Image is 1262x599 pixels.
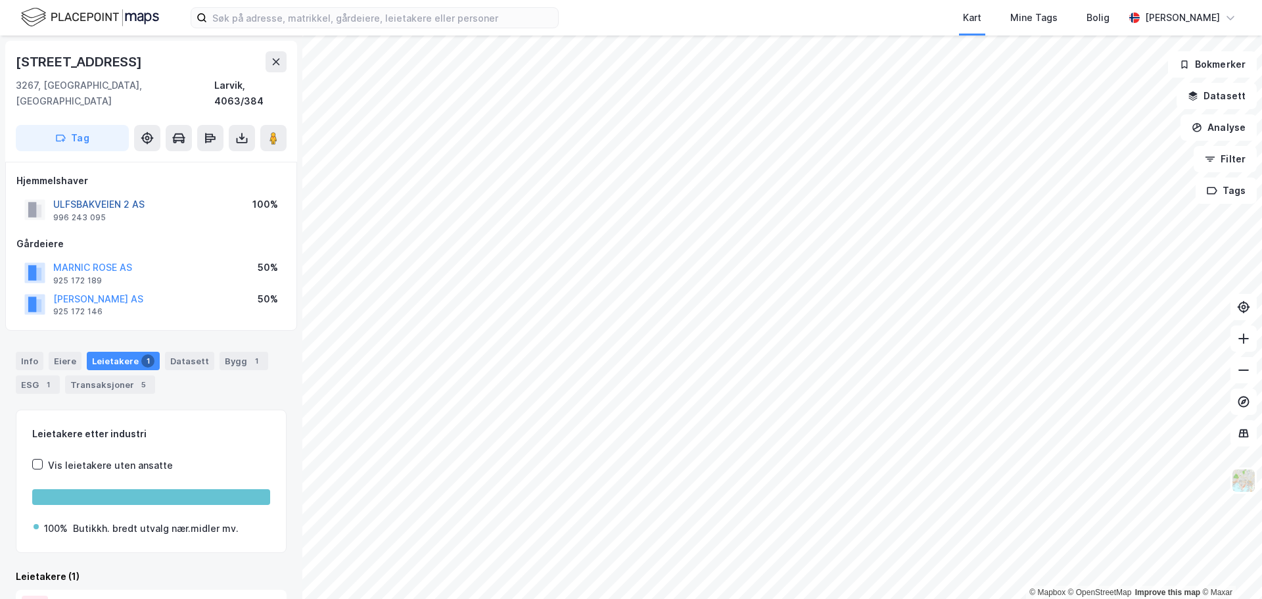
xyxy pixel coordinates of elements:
div: Transaksjoner [65,375,155,394]
div: Leietakere [87,352,160,370]
div: Bygg [220,352,268,370]
div: 5 [137,378,150,391]
div: ESG [16,375,60,394]
div: 3267, [GEOGRAPHIC_DATA], [GEOGRAPHIC_DATA] [16,78,214,109]
button: Bokmerker [1168,51,1257,78]
div: 50% [258,260,278,276]
div: Butikkh. bredt utvalg nær.midler mv. [73,521,239,537]
img: Z [1231,468,1256,493]
a: Mapbox [1029,588,1065,597]
div: 996 243 095 [53,212,106,223]
img: logo.f888ab2527a4732fd821a326f86c7f29.svg [21,6,159,29]
div: 50% [258,291,278,307]
div: Gårdeiere [16,236,286,252]
div: 925 172 189 [53,276,102,286]
button: Analyse [1180,114,1257,141]
div: 100% [252,197,278,212]
div: Kart [963,10,981,26]
div: [STREET_ADDRESS] [16,51,145,72]
div: Kontrollprogram for chat [1196,536,1262,599]
div: Vis leietakere uten ansatte [48,458,173,473]
div: Leietakere etter industri [32,426,270,442]
div: Eiere [49,352,82,370]
div: Hjemmelshaver [16,173,286,189]
input: Søk på adresse, matrikkel, gårdeiere, leietakere eller personer [207,8,558,28]
div: [PERSON_NAME] [1145,10,1220,26]
div: Mine Tags [1010,10,1058,26]
iframe: Chat Widget [1196,536,1262,599]
button: Filter [1194,146,1257,172]
a: OpenStreetMap [1068,588,1132,597]
div: Info [16,352,43,370]
button: Tag [16,125,129,151]
div: Datasett [165,352,214,370]
a: Improve this map [1135,588,1200,597]
div: Larvik, 4063/384 [214,78,287,109]
div: 1 [250,354,263,368]
div: 1 [41,378,55,391]
div: 1 [141,354,154,368]
button: Datasett [1177,83,1257,109]
div: Bolig [1087,10,1110,26]
div: 100% [44,521,68,537]
div: 925 172 146 [53,306,103,317]
button: Tags [1196,178,1257,204]
div: Leietakere (1) [16,569,287,585]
